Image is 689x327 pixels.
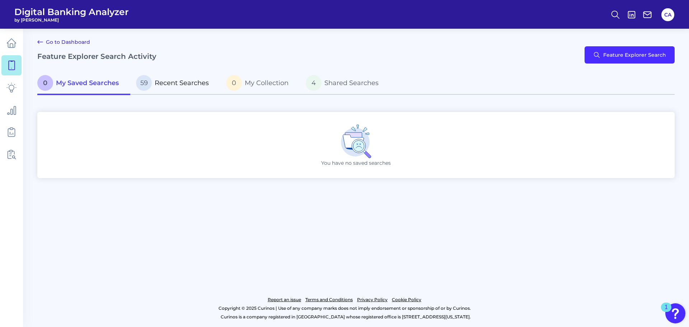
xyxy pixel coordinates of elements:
button: Open Resource Center, 1 new notification [665,303,685,323]
a: Cookie Policy [392,295,421,304]
h2: Feature Explorer Search Activity [37,52,156,61]
a: Go to Dashboard [37,38,90,46]
a: Terms and Conditions [305,295,353,304]
span: 59 [136,75,152,91]
span: 0 [226,75,242,91]
span: by [PERSON_NAME] [14,17,129,23]
span: My Saved Searches [56,79,119,87]
span: My Collection [245,79,289,87]
span: Shared Searches [324,79,379,87]
a: 4Shared Searches [300,72,390,95]
span: 4 [306,75,322,91]
a: 59Recent Searches [130,72,220,95]
button: Feature Explorer Search [585,46,675,64]
div: 1 [665,307,668,317]
p: Copyright © 2025 Curinos | Use of any company marks does not imply endorsement or sponsorship of ... [35,304,654,313]
a: Privacy Policy [357,295,388,304]
button: CA [661,8,674,21]
div: You have no saved searches [37,112,675,178]
p: Curinos is a company registered in [GEOGRAPHIC_DATA] whose registered office is [STREET_ADDRESS][... [37,313,654,321]
a: 0My Collection [220,72,300,95]
span: Feature Explorer Search [603,52,666,58]
span: Digital Banking Analyzer [14,6,129,17]
a: Report an issue [268,295,301,304]
span: Recent Searches [155,79,209,87]
span: 0 [37,75,53,91]
a: 0My Saved Searches [37,72,130,95]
